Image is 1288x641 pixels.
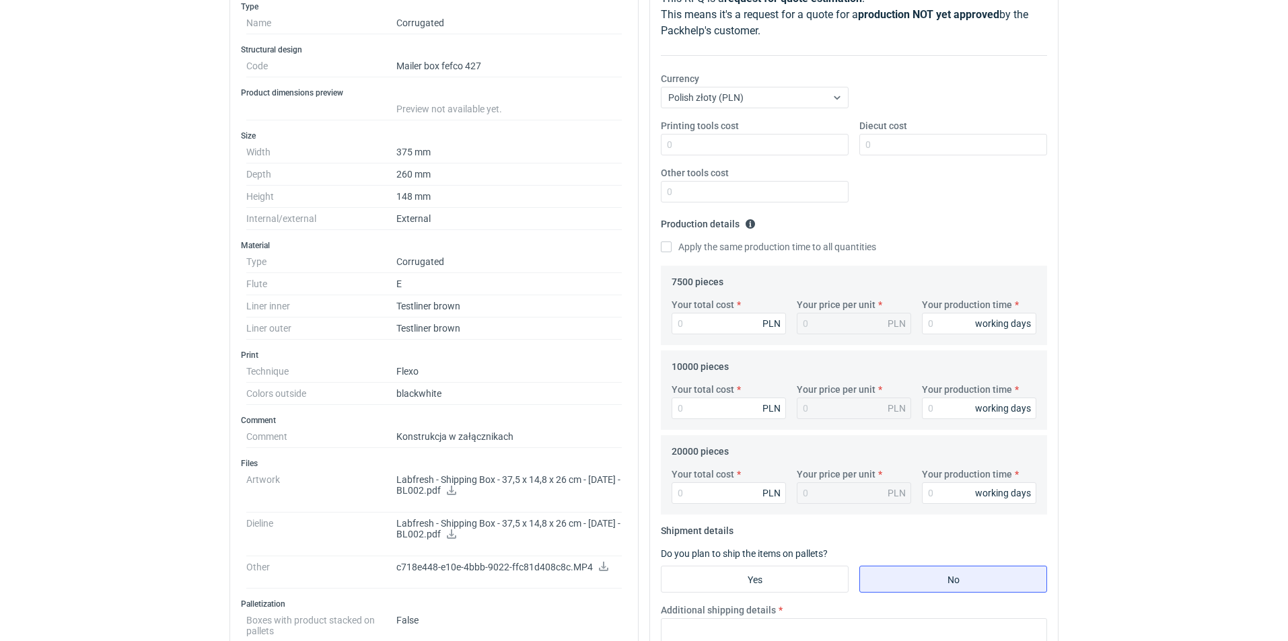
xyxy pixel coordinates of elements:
h3: Type [241,1,627,12]
label: Diecut cost [859,119,907,133]
dt: Comment [246,426,396,448]
dt: Depth [246,163,396,186]
div: PLN [888,317,906,330]
dd: 148 mm [396,186,622,208]
div: PLN [762,317,781,330]
p: Labfresh - Shipping Box - 37,5 x 14,8 x 26 cm - [DATE] - BL002.pdf [396,474,622,497]
legend: 10000 pieces [672,356,729,372]
div: PLN [888,486,906,500]
label: Your total cost [672,467,734,481]
input: 0 [672,482,786,504]
legend: 7500 pieces [672,271,723,287]
input: 0 [922,482,1036,504]
dd: Mailer box fefco 427 [396,55,622,77]
input: 0 [672,313,786,334]
p: Labfresh - Shipping Box - 37,5 x 14,8 x 26 cm - [DATE] - BL002.pdf [396,518,622,541]
label: Printing tools cost [661,119,739,133]
legend: 20000 pieces [672,441,729,457]
input: 0 [859,134,1047,155]
div: working days [975,317,1031,330]
dt: Type [246,251,396,273]
div: PLN [762,402,781,415]
label: Currency [661,72,699,85]
dt: Liner outer [246,317,396,340]
dt: Liner inner [246,295,396,317]
input: 0 [922,398,1036,419]
label: Your price per unit [797,467,875,481]
label: Your total cost [672,298,734,311]
h3: Material [241,240,627,251]
label: Additional shipping details [661,603,776,617]
dd: Flexo [396,361,622,383]
span: Polish złoty (PLN) [668,92,744,103]
h3: Size [241,130,627,141]
label: No [859,566,1047,593]
legend: Shipment details [661,520,734,536]
dd: 260 mm [396,163,622,186]
dt: Width [246,141,396,163]
dd: E [396,273,622,295]
dt: Dieline [246,513,396,556]
dd: 375 mm [396,141,622,163]
label: Your production time [922,467,1012,481]
h3: Comment [241,415,627,426]
label: Your price per unit [797,298,875,311]
div: working days [975,486,1031,500]
dt: Internal/external [246,208,396,230]
legend: Production details [661,213,756,229]
dd: Konstrukcja w załącznikach [396,426,622,448]
dd: Testliner brown [396,317,622,340]
strong: production NOT yet approved [858,8,999,21]
label: Your production time [922,383,1012,396]
dd: External [396,208,622,230]
input: 0 [661,181,849,202]
dd: black white [396,383,622,405]
dt: Other [246,556,396,589]
label: Yes [661,566,849,593]
dd: Corrugated [396,12,622,34]
span: Preview not available yet. [396,104,502,114]
dt: Artwork [246,469,396,513]
label: Apply the same production time to all quantities [661,240,876,254]
div: PLN [888,402,906,415]
div: PLN [762,486,781,500]
h3: Files [241,458,627,469]
input: 0 [922,313,1036,334]
h3: Print [241,350,627,361]
label: Other tools cost [661,166,729,180]
label: Your total cost [672,383,734,396]
label: Your price per unit [797,383,875,396]
dt: Colors outside [246,383,396,405]
input: 0 [661,134,849,155]
label: Do you plan to ship the items on pallets? [661,548,828,559]
dd: Corrugated [396,251,622,273]
h3: Product dimensions preview [241,87,627,98]
dt: Height [246,186,396,208]
dd: Testliner brown [396,295,622,317]
dt: Name [246,12,396,34]
h3: Palletization [241,599,627,609]
input: 0 [672,398,786,419]
div: working days [975,402,1031,415]
label: Your production time [922,298,1012,311]
dd: False [396,609,622,636]
dt: Technique [246,361,396,383]
dt: Code [246,55,396,77]
dt: Flute [246,273,396,295]
p: c718e448-e10e-4bbb-9022-ffc81d408c8c.MP4 [396,562,622,574]
dt: Boxes with product stacked on pallets [246,609,396,636]
h3: Structural design [241,44,627,55]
